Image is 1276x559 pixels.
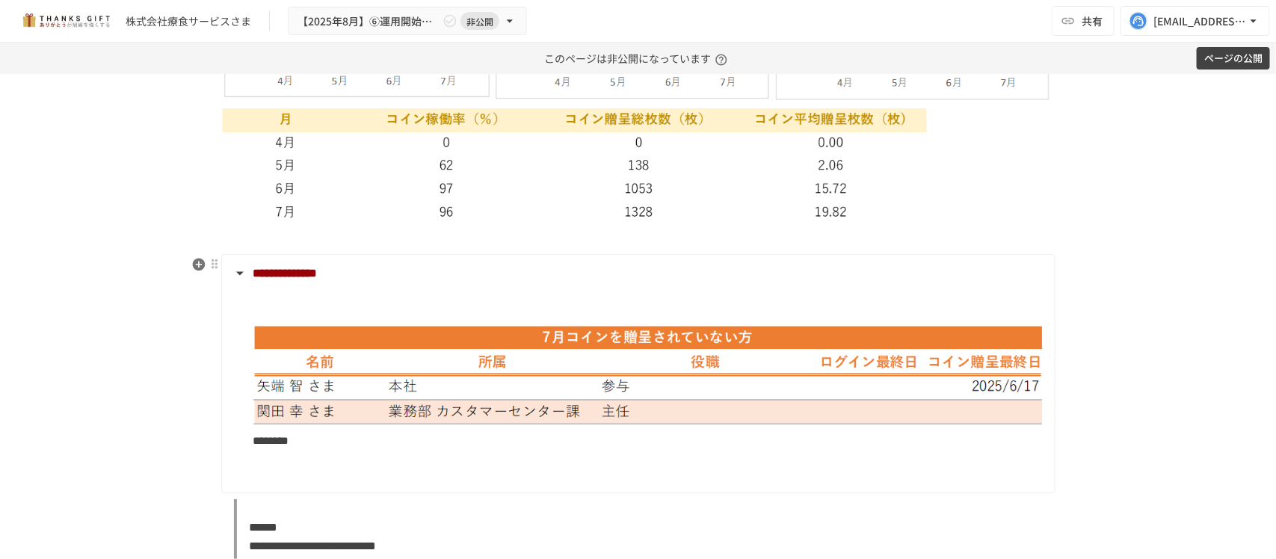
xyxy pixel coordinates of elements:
[1082,13,1103,29] span: 共有
[460,13,499,29] span: 非公開
[126,13,251,29] div: 株式会社療食サービスさま
[298,12,440,31] span: 【2025年8月】⑥運用開始後3回目振り返りMTG
[18,9,114,33] img: mMP1OxWUAhQbsRWCurg7vIHe5HqDpP7qZo7fRoNLXQh
[1121,6,1270,36] button: [EMAIL_ADDRESS][DOMAIN_NAME]
[288,7,527,36] button: 【2025年8月】⑥運用開始後3回目振り返りMTG非公開
[1197,47,1270,70] button: ページの公開
[544,43,732,74] p: このページは非公開になっています
[253,325,1043,425] img: 3coC7RFb8IN3mQHHKTjroWr5BIC492vocCCfWYHFLG8
[1153,12,1246,31] div: [EMAIL_ADDRESS][DOMAIN_NAME]
[1052,6,1115,36] button: 共有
